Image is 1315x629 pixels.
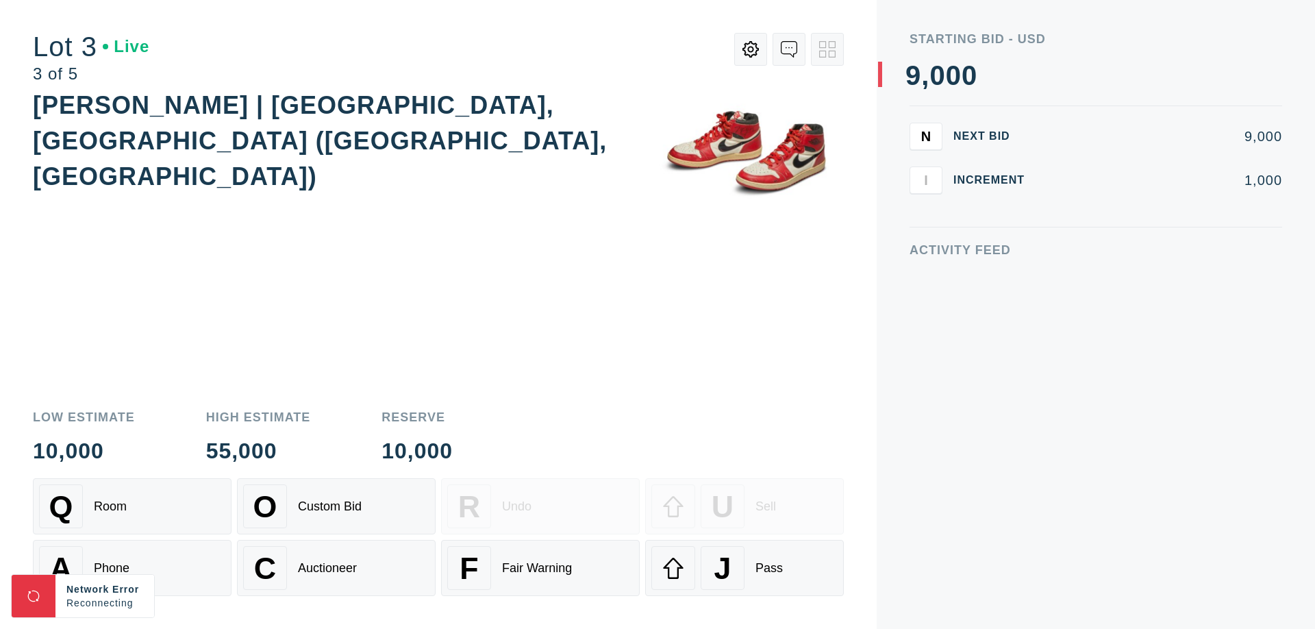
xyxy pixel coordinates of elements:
div: , [921,62,929,336]
button: CAuctioneer [237,540,436,596]
span: I [924,172,928,188]
button: I [910,166,942,194]
div: Phone [94,561,129,576]
div: Pass [755,561,783,576]
span: J [714,551,731,586]
div: Activity Feed [910,244,1282,256]
button: USell [645,478,844,534]
div: Low Estimate [33,411,135,423]
span: Q [49,489,73,524]
div: High Estimate [206,411,311,423]
div: 9,000 [1047,129,1282,143]
span: R [458,489,480,524]
div: Custom Bid [298,500,362,514]
button: OCustom Bid [237,478,436,534]
span: F [460,551,478,586]
div: 0 [962,62,977,89]
div: Auctioneer [298,561,357,576]
div: 3 of 5 [33,66,149,82]
div: Lot 3 [33,33,149,60]
span: C [254,551,276,586]
div: Reserve [381,411,453,423]
div: 9 [905,62,921,89]
span: N [921,128,931,144]
div: 10,000 [381,440,453,462]
div: [PERSON_NAME] | [GEOGRAPHIC_DATA], [GEOGRAPHIC_DATA] ([GEOGRAPHIC_DATA], [GEOGRAPHIC_DATA]) [33,91,607,190]
button: FFair Warning [441,540,640,596]
div: 55,000 [206,440,311,462]
div: 10,000 [33,440,135,462]
div: 0 [946,62,962,89]
div: Undo [502,500,531,514]
div: 0 [929,62,945,89]
div: Fair Warning [502,561,572,576]
button: N [910,123,942,150]
div: Reconnecting [66,596,143,610]
button: APhone [33,540,231,596]
span: U [712,489,734,524]
button: QRoom [33,478,231,534]
span: O [253,489,277,524]
button: JPass [645,540,844,596]
div: Next Bid [953,131,1036,142]
span: A [50,551,72,586]
div: Sell [755,500,776,514]
div: Starting Bid - USD [910,33,1282,45]
div: 1,000 [1047,173,1282,187]
div: Network Error [66,582,143,596]
button: RUndo [441,478,640,534]
div: Increment [953,175,1036,186]
div: Live [103,38,149,55]
div: Room [94,500,127,514]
